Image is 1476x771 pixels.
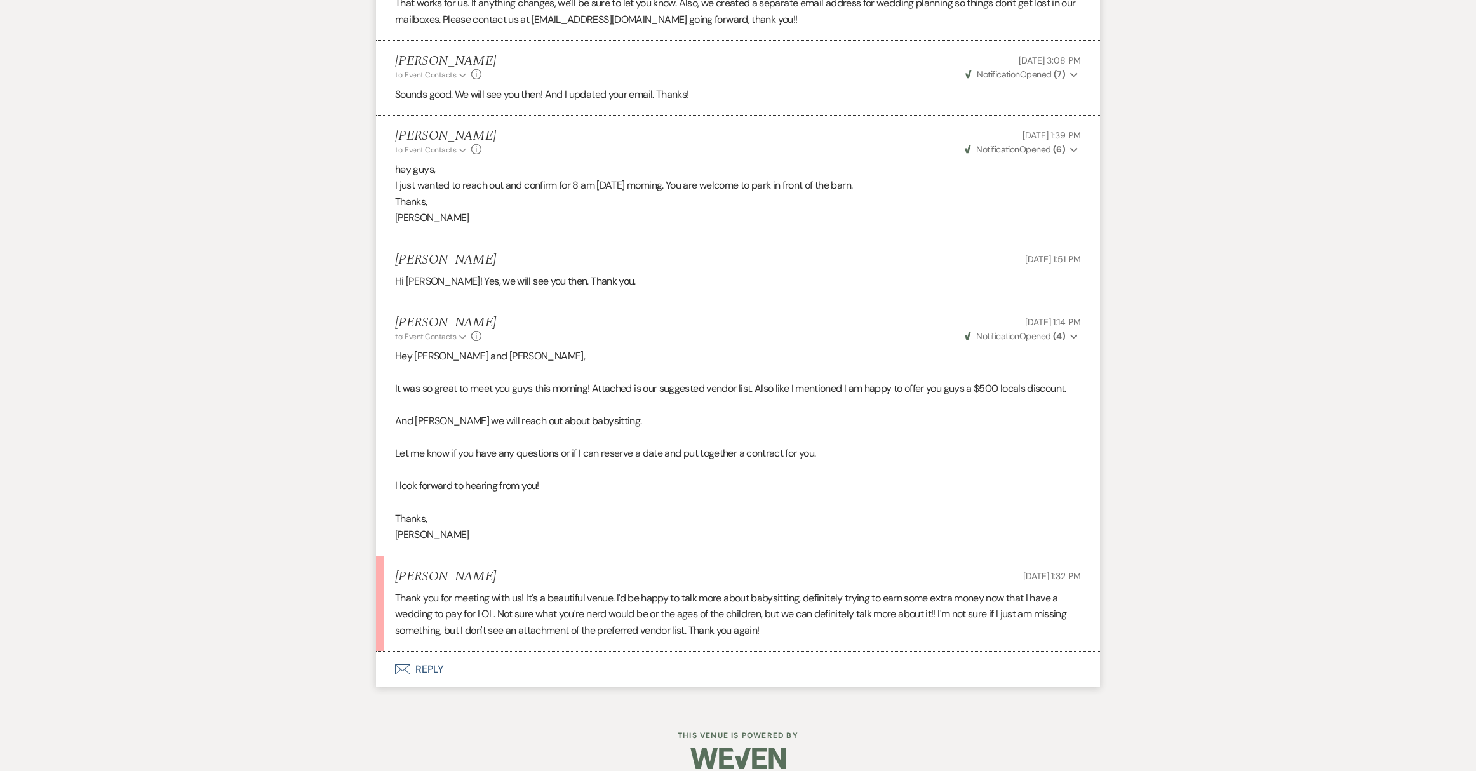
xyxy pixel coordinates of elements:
[395,86,1081,103] p: Sounds good. We will see you then! And I updated your email. Thanks!
[1053,144,1065,155] strong: ( 6 )
[395,315,496,331] h5: [PERSON_NAME]
[976,330,1019,342] span: Notification
[395,69,468,81] button: to: Event Contacts
[965,330,1065,342] span: Opened
[1025,316,1081,328] span: [DATE] 1:14 PM
[395,331,468,342] button: to: Event Contacts
[965,69,1065,80] span: Opened
[977,69,1019,80] span: Notification
[963,330,1081,343] button: NotificationOpened (4)
[1054,69,1065,80] strong: ( 7 )
[395,252,496,268] h5: [PERSON_NAME]
[395,526,1081,543] p: [PERSON_NAME]
[963,143,1081,156] button: NotificationOpened (6)
[395,569,496,585] h5: [PERSON_NAME]
[1019,55,1081,66] span: [DATE] 3:08 PM
[395,194,1081,210] p: Thanks,
[963,68,1081,81] button: NotificationOpened (7)
[395,478,1081,494] p: I look forward to hearing from you!
[395,144,468,156] button: to: Event Contacts
[395,273,1081,290] p: Hi [PERSON_NAME]! Yes, we will see you then. Thank you.
[1023,130,1081,141] span: [DATE] 1:39 PM
[395,177,1081,194] p: I just wanted to reach out and confirm for 8 am [DATE] morning. You are welcome to park in front ...
[395,511,1081,527] p: Thanks,
[395,590,1081,639] p: Thank you for meeting with us! It's a beautiful venue. I'd be happy to talk more about babysittin...
[1053,330,1065,342] strong: ( 4 )
[395,413,1081,429] p: And [PERSON_NAME] we will reach out about babysitting.
[395,161,1081,178] p: hey guys,
[395,70,456,80] span: to: Event Contacts
[976,144,1019,155] span: Notification
[395,145,456,155] span: to: Event Contacts
[1025,253,1081,265] span: [DATE] 1:51 PM
[395,380,1081,397] p: It was so great to meet you guys this morning! Attached is our suggested vendor list. Also like I...
[395,210,1081,226] p: [PERSON_NAME]
[395,445,1081,462] p: Let me know if you have any questions or if I can reserve a date and put together a contract for ...
[395,332,456,342] span: to: Event Contacts
[395,348,1081,365] p: Hey [PERSON_NAME] and [PERSON_NAME],
[376,652,1100,687] button: Reply
[965,144,1065,155] span: Opened
[395,53,496,69] h5: [PERSON_NAME]
[395,128,496,144] h5: [PERSON_NAME]
[1023,570,1081,582] span: [DATE] 1:32 PM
